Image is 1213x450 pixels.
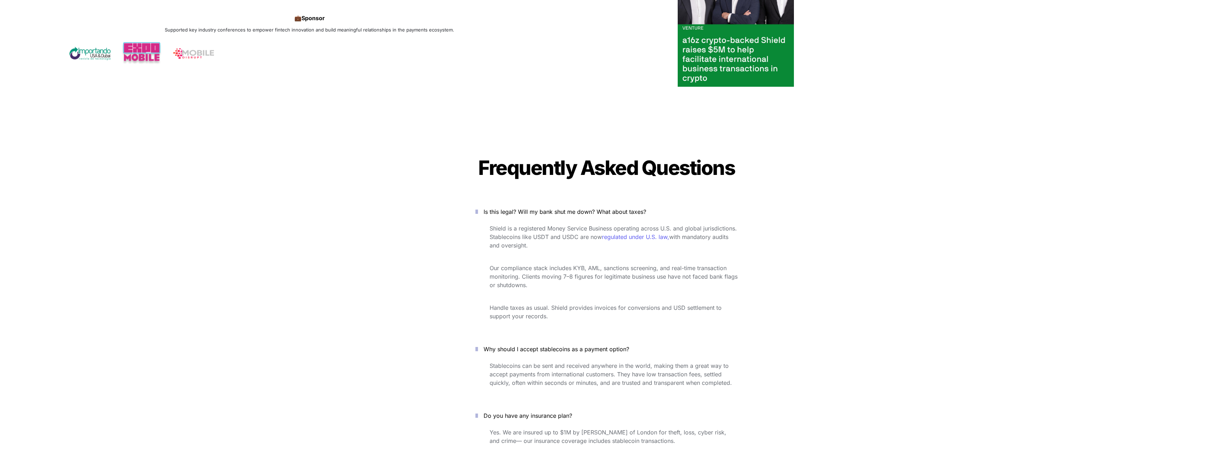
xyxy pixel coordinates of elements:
[484,412,572,419] span: Do you have any insurance plan?
[490,304,723,320] span: Handle taxes as usual. Shield provides invoices for conversions and USD settlement to support you...
[490,264,739,289] span: Our compliance stack includes KYB, AML, sanctions screening, and real-time transaction monitoring...
[602,233,669,240] a: regulated under U.S. law,
[301,15,325,22] strong: Sponsor
[465,338,748,360] button: Why should I accept stablecoins as a payment option?
[490,429,728,444] span: Yes. We are insured up to $1M by [PERSON_NAME] of London for theft, loss, cyber risk, and crime— ...
[490,362,732,386] span: Stablecoins can be sent and received anywhere in the world, making them a great way to accept pay...
[490,225,739,240] span: Shield is a registered Money Service Business operating across U.S. and global jurisdictions. Sta...
[294,15,301,22] span: 💼
[465,223,748,332] div: Is this legal? Will my bank shut me down? What about taxes?
[465,201,748,223] button: Is this legal? Will my bank shut me down? What about taxes?
[484,346,629,353] span: Why should I accept stablecoins as a payment option?
[484,208,646,215] span: Is this legal? Will my bank shut me down? What about taxes?
[478,156,735,180] span: Frequently Asked Questions
[465,360,748,399] div: Why should I accept stablecoins as a payment option?
[165,27,454,33] span: Supported key industry conferences to empower fintech innovation and build meaningful relationshi...
[465,405,748,427] button: Do you have any insurance plan?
